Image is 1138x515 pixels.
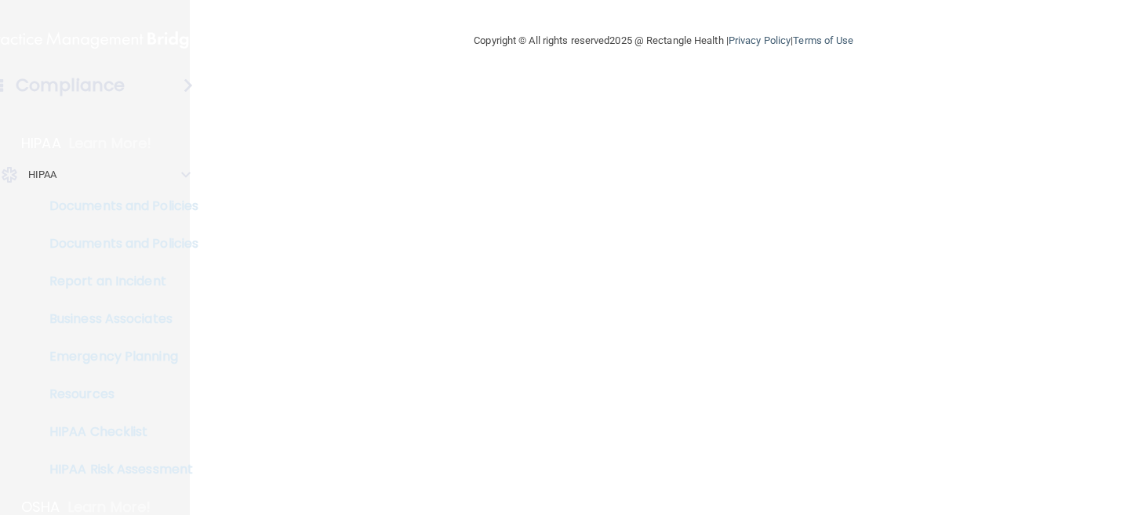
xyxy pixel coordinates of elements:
p: Emergency Planning [10,349,224,364]
div: Copyright © All rights reserved 2025 @ Rectangle Health | | [377,16,950,66]
p: Resources [10,386,224,402]
a: Privacy Policy [729,34,791,46]
p: Documents and Policies [10,236,224,252]
p: HIPAA Risk Assessment [10,462,224,477]
p: HIPAA [21,134,61,153]
a: Terms of Use [793,34,853,46]
p: HIPAA Checklist [10,424,224,440]
h4: Compliance [16,74,125,96]
p: Learn More! [69,134,152,153]
p: Documents and Policies [10,198,224,214]
p: Report an Incident [10,274,224,289]
p: Business Associates [10,311,224,327]
p: HIPAA [28,165,57,184]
